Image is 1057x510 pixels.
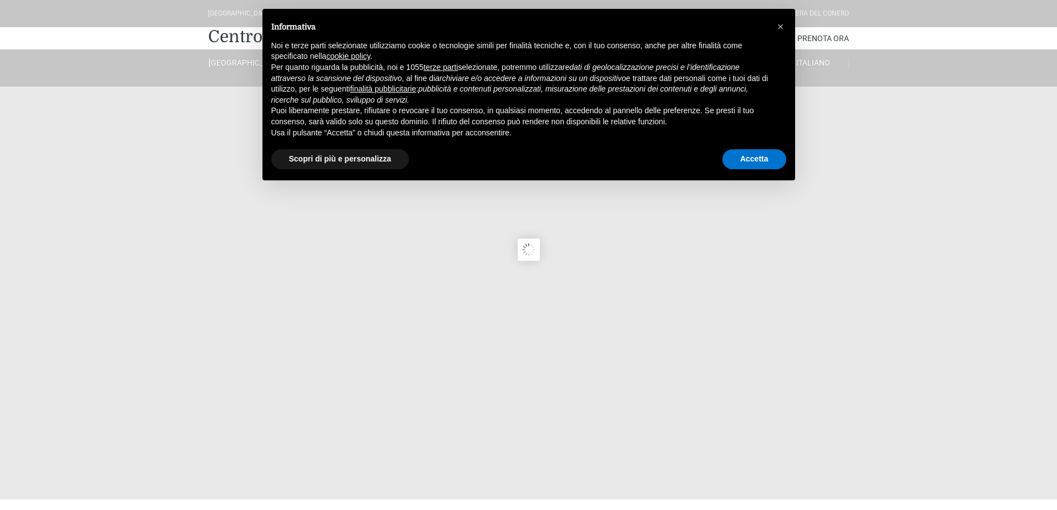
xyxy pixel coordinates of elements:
[271,128,768,139] p: Usa il pulsante “Accetta” o chiudi questa informativa per acconsentire.
[271,62,768,105] p: Per quanto riguarda la pubblicità, noi e 1055 selezionate, potremmo utilizzare , al fine di e tra...
[271,105,768,127] p: Puoi liberamente prestare, rifiutare o revocare il tuo consenso, in qualsiasi momento, accedendo ...
[271,84,749,104] em: pubblicità e contenuti personalizzati, misurazione delle prestazioni dei contenuti e degli annunc...
[208,26,422,48] a: Centro Vacanze De Angelis
[271,22,768,32] h2: Informativa
[271,63,740,83] em: dati di geolocalizzazione precisi e l’identificazione attraverso la scansione del dispositivo
[350,84,416,95] button: finalità pubblicitarie
[208,58,279,68] a: [GEOGRAPHIC_DATA]
[271,41,768,62] p: Noi e terze parti selezionate utilizziamo cookie o tecnologie simili per finalità tecniche e, con...
[772,18,790,36] button: Chiudi questa informativa
[722,149,786,169] button: Accetta
[423,62,458,73] button: terze parti
[208,8,272,19] div: [GEOGRAPHIC_DATA]
[797,27,849,49] a: Prenota Ora
[777,21,784,33] span: ×
[784,8,849,19] div: Riviera Del Conero
[796,58,830,67] span: Italiano
[435,74,626,83] em: archiviare e/o accedere a informazioni su un dispositivo
[326,52,370,60] a: cookie policy
[271,149,409,169] button: Scopri di più e personalizza
[778,58,849,68] a: Italiano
